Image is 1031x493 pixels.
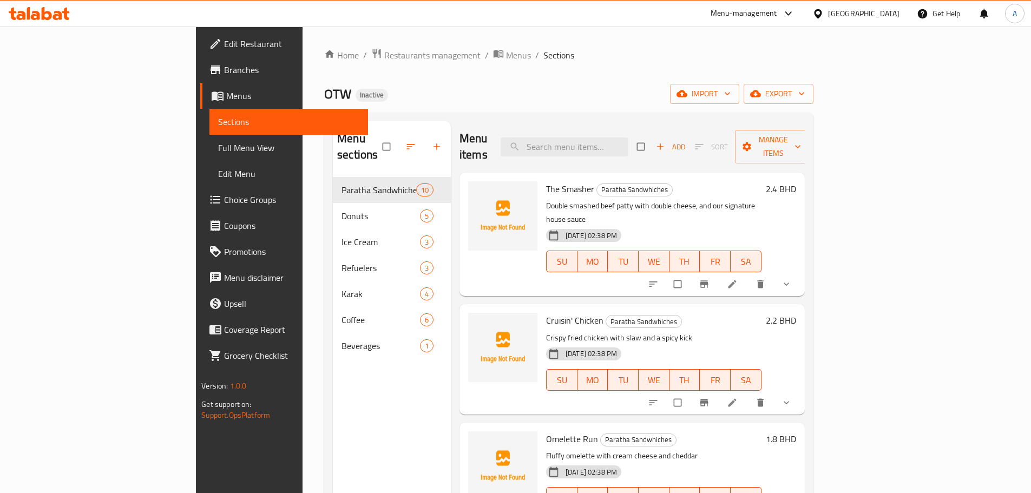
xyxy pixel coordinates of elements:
span: FR [704,254,726,269]
a: Edit Restaurant [200,31,368,57]
button: FR [700,251,731,272]
span: SA [735,372,757,388]
span: SA [735,254,757,269]
span: Branches [224,63,359,76]
a: Restaurants management [371,48,481,62]
button: FR [700,369,731,391]
a: Choice Groups [200,187,368,213]
button: import [670,84,739,104]
img: The Smasher [468,181,537,251]
a: Sections [209,109,368,135]
div: items [420,313,434,326]
div: Paratha Sandwhiches [600,433,677,446]
span: TU [612,254,634,269]
span: 3 [421,237,433,247]
li: / [535,49,539,62]
span: TH [674,254,696,269]
button: MO [577,251,608,272]
span: Sections [543,49,574,62]
span: WE [643,254,665,269]
span: import [679,87,731,101]
span: Edit Restaurant [224,37,359,50]
button: show more [774,272,800,296]
a: Edit menu item [727,397,740,408]
span: TU [612,372,634,388]
a: Menus [200,83,368,109]
div: items [420,287,434,300]
span: Paratha Sandwhiches [597,183,672,196]
nav: Menu sections [333,173,451,363]
div: Coffee6 [333,307,451,333]
div: items [420,261,434,274]
a: Grocery Checklist [200,343,368,369]
span: Coverage Report [224,323,359,336]
a: Support.OpsPlatform [201,408,270,422]
svg: Show Choices [781,279,792,290]
p: Crispy fried chicken with slaw and a spicy kick [546,331,761,345]
div: items [420,339,434,352]
span: 4 [421,289,433,299]
span: FR [704,372,726,388]
span: Select section first [688,139,735,155]
button: export [744,84,813,104]
span: Sort sections [399,135,425,159]
a: Menu disclaimer [200,265,368,291]
div: Menu-management [711,7,777,20]
span: [DATE] 02:38 PM [561,231,621,241]
button: sort-choices [641,391,667,415]
span: Karak [342,287,420,300]
a: Upsell [200,291,368,317]
button: SA [731,369,761,391]
div: Donuts [342,209,420,222]
button: sort-choices [641,272,667,296]
p: Fluffy omelette with cream cheese and cheddar [546,449,761,463]
div: Beverages1 [333,333,451,359]
span: Paratha Sandwhiches [606,315,681,328]
span: Select section [631,136,653,157]
button: Branch-specific-item [692,391,718,415]
span: Full Menu View [218,141,359,154]
span: Edit Menu [218,167,359,180]
span: Manage items [744,133,803,160]
div: items [416,183,434,196]
div: items [420,235,434,248]
span: TH [674,372,696,388]
a: Promotions [200,239,368,265]
button: SA [731,251,761,272]
div: Ice Cream3 [333,229,451,255]
span: Inactive [356,90,388,100]
span: Restaurants management [384,49,481,62]
span: Menus [506,49,531,62]
span: Beverages [342,339,420,352]
span: Menu disclaimer [224,271,359,284]
span: MO [582,254,604,269]
span: Menus [226,89,359,102]
span: Select all sections [376,136,399,157]
span: 5 [421,211,433,221]
span: Coffee [342,313,420,326]
span: Refuelers [342,261,420,274]
span: MO [582,372,604,388]
button: SU [546,369,577,391]
a: Edit menu item [727,279,740,290]
button: show more [774,391,800,415]
div: Paratha Sandwhiches [606,315,682,328]
h6: 2.2 BHD [766,313,796,328]
span: 3 [421,263,433,273]
span: export [752,87,805,101]
span: The Smasher [546,181,594,197]
button: Manage items [735,130,812,163]
span: Add [656,141,685,153]
p: Double smashed beef patty with double cheese, and our signature house sauce [546,199,761,226]
nav: breadcrumb [324,48,813,62]
a: Menus [493,48,531,62]
span: Grocery Checklist [224,349,359,362]
a: Edit Menu [209,161,368,187]
a: Coverage Report [200,317,368,343]
span: Omelette Run [546,431,598,447]
span: Ice Cream [342,235,420,248]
